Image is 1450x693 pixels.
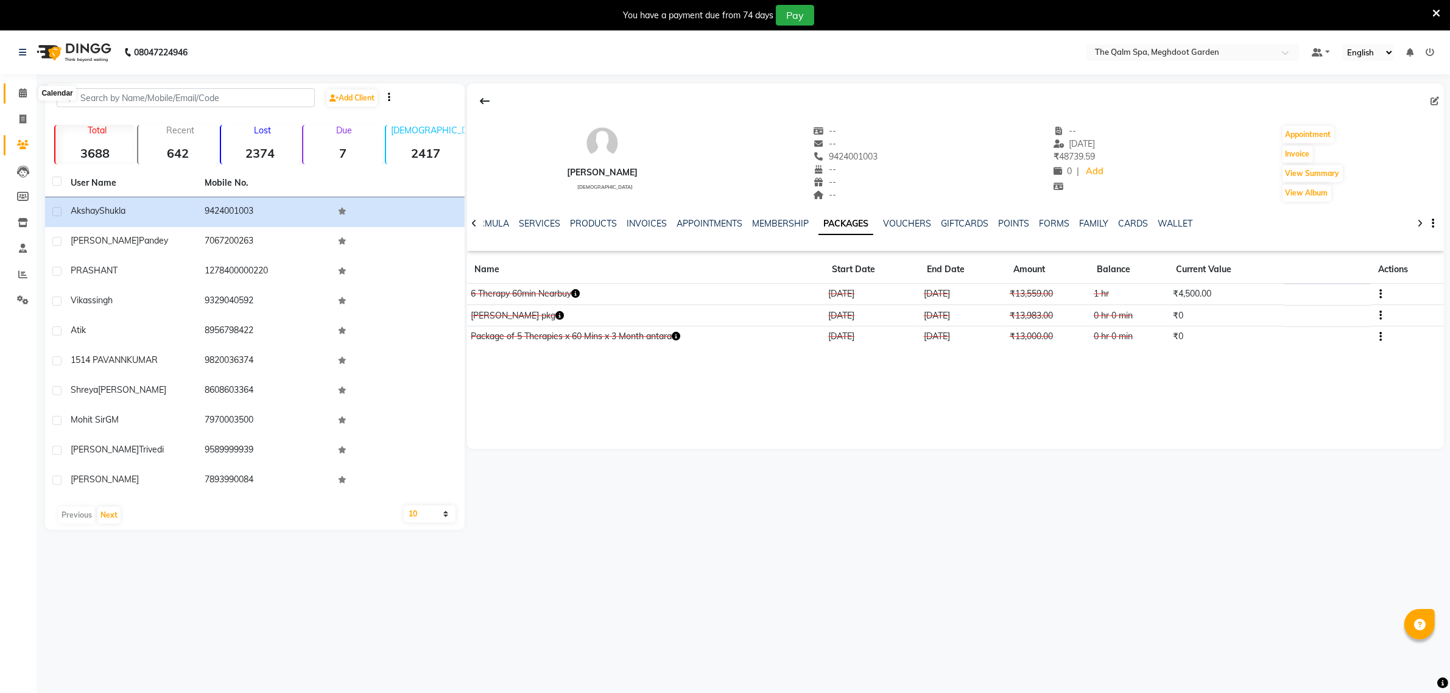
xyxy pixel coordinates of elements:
[677,218,742,229] a: APPOINTMENTS
[303,146,382,161] strong: 7
[55,146,135,161] strong: 3688
[71,444,139,455] span: [PERSON_NAME]
[1006,326,1090,348] td: ₹13,000.00
[519,218,560,229] a: SERVICES
[776,5,814,26] button: Pay
[567,166,638,179] div: [PERSON_NAME]
[99,205,125,216] span: Shukla
[71,325,86,336] span: Atik
[1079,218,1108,229] a: FAMILY
[920,326,1005,348] td: [DATE]
[1169,305,1284,326] td: ₹0
[97,507,121,524] button: Next
[467,305,825,326] td: [PERSON_NAME] pkg
[138,146,217,161] strong: 642
[197,346,331,376] td: 9820036374
[391,125,465,136] p: [DEMOGRAPHIC_DATA]
[71,414,105,425] span: Mohit sir
[825,305,920,326] td: [DATE]
[825,256,920,284] th: Start Date
[818,213,873,235] a: PACKAGES
[386,146,465,161] strong: 2417
[197,376,331,406] td: 8608603364
[71,474,139,485] span: [PERSON_NAME]
[1090,284,1169,305] td: 1 hr
[1054,125,1077,136] span: --
[920,256,1005,284] th: End Date
[814,164,837,175] span: --
[1283,126,1334,143] button: Appointment
[197,197,331,227] td: 9424001003
[467,256,825,284] th: Name
[63,169,197,197] th: User Name
[105,414,119,425] span: GM
[467,218,509,229] a: FORMULA
[71,205,99,216] span: Akshay
[1006,305,1090,326] td: ₹13,983.00
[1077,165,1079,178] span: |
[98,384,166,395] span: [PERSON_NAME]
[71,265,118,276] span: PRASHANT
[197,287,331,317] td: 9329040592
[1283,185,1331,202] button: View Album
[883,218,931,229] a: VOUCHERS
[825,326,920,348] td: [DATE]
[31,35,114,69] img: logo
[627,218,667,229] a: INVOICES
[71,354,158,365] span: 1514 PAVANNKUMAR
[197,436,331,466] td: 9589999939
[221,146,300,161] strong: 2374
[143,125,217,136] p: Recent
[814,151,878,162] span: 9424001003
[752,218,809,229] a: MEMBERSHIP
[920,284,1005,305] td: [DATE]
[1371,256,1444,284] th: Actions
[38,86,76,101] div: Calendar
[998,218,1029,229] a: POINTS
[60,125,135,136] p: Total
[139,235,168,246] span: pandey
[197,169,331,197] th: Mobile No.
[197,257,331,287] td: 1278400000220
[1169,326,1284,348] td: ₹0
[472,90,498,113] div: Back to Client
[1090,326,1169,348] td: 0 hr 0 min
[1054,138,1096,149] span: [DATE]
[92,295,113,306] span: singh
[57,88,315,107] input: Search by Name/Mobile/Email/Code
[1283,146,1313,163] button: Invoice
[814,138,837,149] span: --
[623,9,773,22] div: You have a payment due from 74 days
[467,326,825,348] td: Package of 5 Therapies x 60 Mins x 3 Month antara
[306,125,382,136] p: Due
[1288,332,1333,342] span: CONSUMED
[941,218,988,229] a: GIFTCARDS
[1039,218,1069,229] a: FORMS
[584,125,621,161] img: avatar
[1118,218,1148,229] a: CARDS
[920,305,1005,326] td: [DATE]
[226,125,300,136] p: Lost
[1288,290,1333,300] span: CONSUMED
[197,406,331,436] td: 7970003500
[1169,284,1284,305] td: ₹4,500.00
[1283,165,1343,182] button: View Summary
[326,90,378,107] a: Add Client
[139,444,164,455] span: Trivedi
[197,317,331,346] td: 8956798422
[71,384,98,395] span: Shreya
[71,235,139,246] span: [PERSON_NAME]
[1054,151,1059,162] span: ₹
[1054,151,1095,162] span: 48739.59
[1090,256,1169,284] th: Balance
[570,218,617,229] a: PRODUCTS
[814,189,837,200] span: --
[814,177,837,188] span: --
[467,284,825,305] td: 6 Therapy 60min Nearbuy
[1006,256,1090,284] th: Amount
[814,125,837,136] span: --
[1090,305,1169,326] td: 0 hr 0 min
[1158,218,1192,229] a: WALLET
[1054,166,1072,177] span: 0
[1169,256,1284,284] th: Current Value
